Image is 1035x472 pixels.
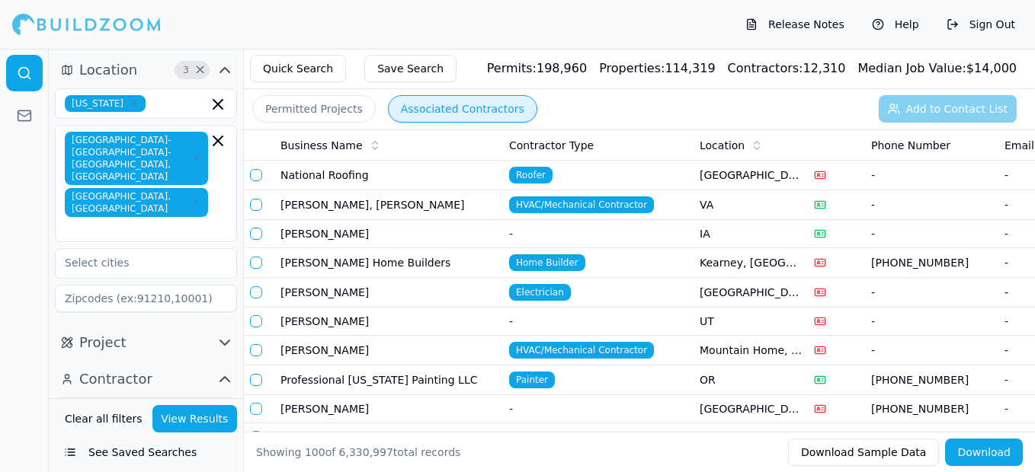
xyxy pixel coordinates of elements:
[945,439,1023,466] button: Download
[274,308,503,336] td: [PERSON_NAME]
[871,138,950,153] span: Phone Number
[503,308,694,336] td: -
[55,439,237,466] button: See Saved Searches
[694,336,808,365] td: Mountain Home, [GEOGRAPHIC_DATA]
[857,59,1017,78] div: $ 14,000
[280,138,363,153] span: Business Name
[871,372,992,387] span: [PHONE_NUMBER]
[339,446,393,458] span: 6,330,997
[509,372,555,388] span: Painter
[503,395,694,423] td: -
[487,59,587,78] div: 198,960
[152,405,238,432] button: View Results
[865,336,998,365] td: -
[79,368,152,390] span: Contractor
[56,249,217,276] input: Select cities
[178,62,194,78] span: 3
[694,365,808,395] td: OR
[694,278,808,308] td: [GEOGRAPHIC_DATA], [GEOGRAPHIC_DATA]
[61,405,146,432] button: Clear all filters
[865,308,998,336] td: -
[788,439,939,466] button: Download Sample Data
[871,255,992,270] span: [PHONE_NUMBER]
[364,55,457,82] button: Save Search
[388,95,537,123] button: Associated Contractors
[79,332,127,353] span: Project
[256,445,460,460] div: Showing of total records
[865,220,998,248] td: -
[55,285,237,312] input: Zipcodes (ex:91210,10001)
[65,95,146,112] span: [US_STATE]
[865,190,998,220] td: -
[274,336,503,365] td: [PERSON_NAME]
[694,190,808,220] td: VA
[694,220,808,248] td: IA
[599,59,715,78] div: 114,319
[65,188,208,217] span: [GEOGRAPHIC_DATA], [GEOGRAPHIC_DATA]
[503,220,694,248] td: -
[274,248,503,278] td: [PERSON_NAME] Home Builders
[871,401,992,416] span: [PHONE_NUMBER]
[1005,138,1034,153] span: Email
[694,308,808,336] td: UT
[194,66,206,74] span: Clear Location filters
[865,161,998,190] td: -
[857,61,966,75] span: Median Job Value:
[274,395,503,423] td: [PERSON_NAME]
[864,12,927,37] button: Help
[509,342,654,359] span: HVAC/Mechanical Contractor
[599,61,665,75] span: Properties:
[700,138,745,153] span: Location
[250,55,346,82] button: Quick Search
[871,429,992,445] span: [PHONE_NUMBER]
[509,254,585,271] span: Home Builder
[509,196,654,213] span: HVAC/Mechanical Contractor
[694,248,808,278] td: Kearney, [GEOGRAPHIC_DATA]
[694,395,808,423] td: [GEOGRAPHIC_DATA], [GEOGRAPHIC_DATA]
[79,59,137,81] span: Location
[939,12,1023,37] button: Sign Out
[65,132,208,185] span: [GEOGRAPHIC_DATA]-[GEOGRAPHIC_DATA]-[GEOGRAPHIC_DATA], [GEOGRAPHIC_DATA]
[274,220,503,248] td: [PERSON_NAME]
[694,161,808,190] td: [GEOGRAPHIC_DATA], [GEOGRAPHIC_DATA]
[728,61,803,75] span: Contractors:
[55,330,237,355] button: Project
[728,59,846,78] div: 12,310
[274,190,503,220] td: [PERSON_NAME], [PERSON_NAME]
[509,284,571,301] span: Electrician
[503,423,694,451] td: -
[274,365,503,395] td: Professional [US_STATE] Painting LLC
[305,446,325,458] span: 100
[509,138,594,153] span: Contractor Type
[274,423,503,451] td: [PERSON_NAME]
[509,167,553,183] span: Roofer
[487,61,537,75] span: Permits:
[738,12,852,37] button: Release Notes
[694,423,808,451] td: [PERSON_NAME], [GEOGRAPHIC_DATA]
[55,58,237,82] button: Location3Clear Location filters
[274,161,503,190] td: National Roofing
[252,95,376,123] button: Permitted Projects
[55,367,237,391] button: Contractor
[865,278,998,308] td: -
[274,278,503,308] td: [PERSON_NAME]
